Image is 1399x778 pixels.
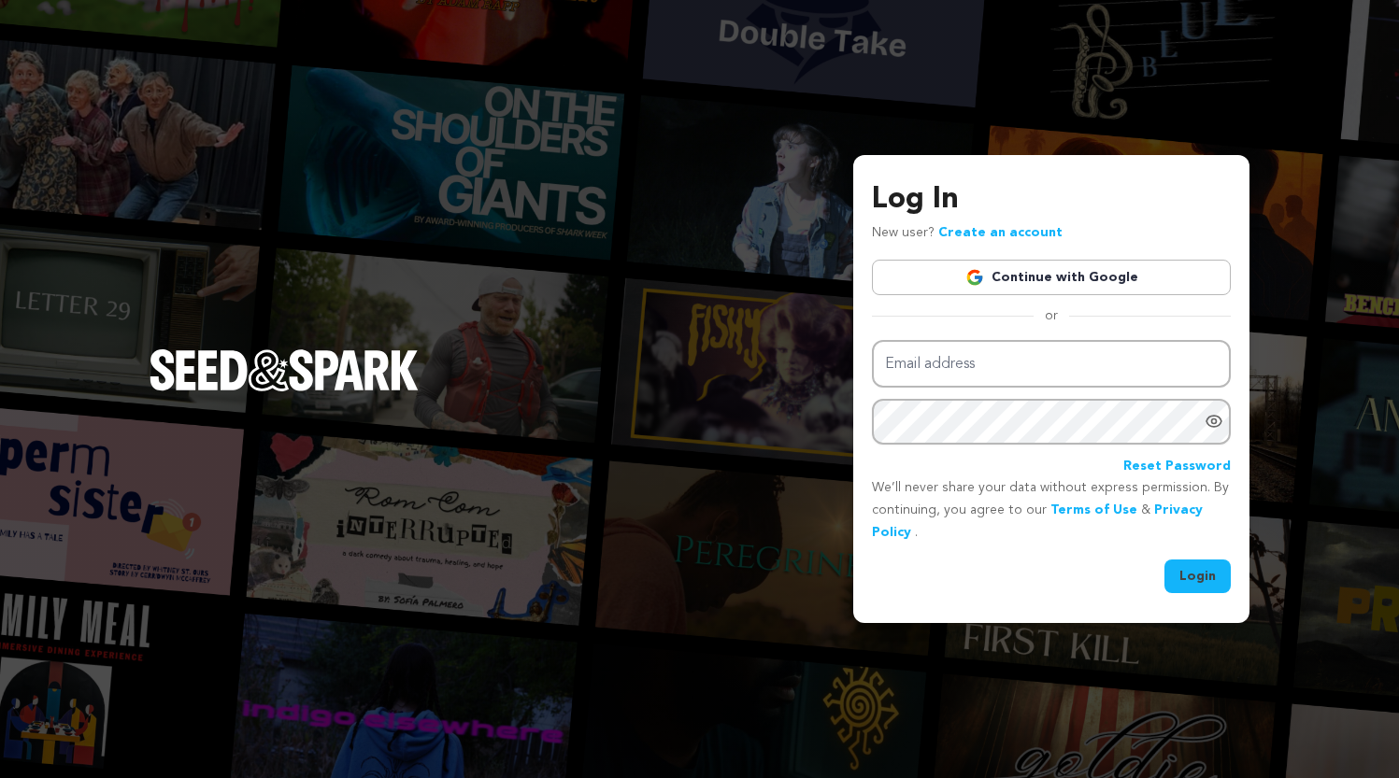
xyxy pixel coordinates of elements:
img: Google logo [965,268,984,287]
a: Show password as plain text. Warning: this will display your password on the screen. [1205,412,1223,431]
input: Email address [872,340,1231,388]
a: Reset Password [1123,456,1231,478]
button: Login [1164,559,1231,593]
h3: Log In [872,177,1231,222]
a: Continue with Google [872,260,1231,295]
p: We’ll never share your data without express permission. By continuing, you agree to our & . [872,477,1231,544]
span: or [1034,306,1069,325]
p: New user? [872,222,1063,245]
a: Create an account [938,226,1063,239]
img: Seed&Spark Logo [150,349,419,390]
a: Seed&Spark Homepage [150,349,419,428]
a: Terms of Use [1050,503,1137,516]
a: Privacy Policy [872,503,1203,539]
